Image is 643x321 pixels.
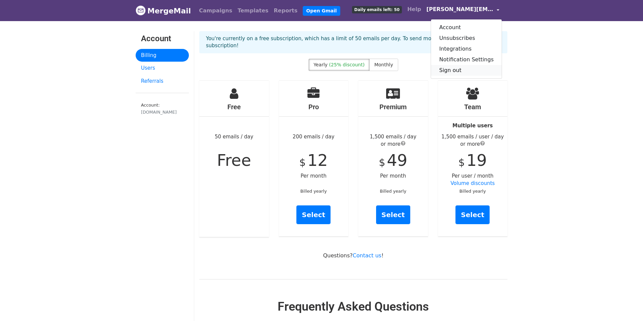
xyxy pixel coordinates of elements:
[235,4,271,17] a: Templates
[358,103,428,111] h4: Premium
[141,103,184,115] small: Account:
[431,19,502,79] div: [PERSON_NAME][EMAIL_ADDRESS][DOMAIN_NAME]
[459,189,486,194] small: Billed yearly
[329,62,365,67] span: (25% discount)
[374,62,393,67] span: Monthly
[199,252,507,259] p: Questions? !
[199,81,269,237] div: 50 emails / day
[141,34,184,44] h3: Account
[426,5,493,13] span: [PERSON_NAME][EMAIL_ADDRESS][DOMAIN_NAME]
[352,6,402,13] span: Daily emails left: 50
[467,151,487,170] span: 19
[376,205,410,224] a: Select
[405,3,424,16] a: Help
[387,151,407,170] span: 49
[136,75,189,88] a: Referrals
[279,81,349,236] div: 200 emails / day Per month
[299,156,306,168] span: $
[438,103,508,111] h4: Team
[349,3,405,16] a: Daily emails left: 50
[136,5,146,15] img: MergeMail logo
[452,123,493,129] strong: Multiple users
[279,103,349,111] h4: Pro
[199,300,507,314] h2: Frequently Asked Questions
[196,4,235,17] a: Campaigns
[450,180,495,186] a: Volume discounts
[438,133,508,148] div: 1,500 emails / user / day or more
[199,103,269,111] h4: Free
[455,205,490,224] a: Select
[313,62,328,67] span: Yearly
[217,151,251,170] span: Free
[307,151,328,170] span: 12
[424,3,502,18] a: [PERSON_NAME][EMAIL_ADDRESS][DOMAIN_NAME]
[431,54,502,65] a: Notification Settings
[610,289,643,321] iframe: Chat Widget
[431,65,502,76] a: Sign out
[431,33,502,44] a: Unsubscribes
[431,44,502,54] a: Integrations
[136,49,189,62] a: Billing
[300,189,327,194] small: Billed yearly
[141,109,184,115] div: [DOMAIN_NAME]
[271,4,300,17] a: Reports
[353,252,381,259] a: Contact us
[136,4,191,18] a: MergeMail
[438,81,508,236] div: Per user / month
[206,35,501,49] p: You're currently on a free subscription, which has a limit of 50 emails per day. To send more ema...
[379,156,385,168] span: $
[458,156,465,168] span: $
[380,189,406,194] small: Billed yearly
[303,6,340,16] a: Open Gmail
[358,81,428,236] div: Per month
[296,205,331,224] a: Select
[136,62,189,75] a: Users
[431,22,502,33] a: Account
[358,133,428,148] div: 1,500 emails / day or more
